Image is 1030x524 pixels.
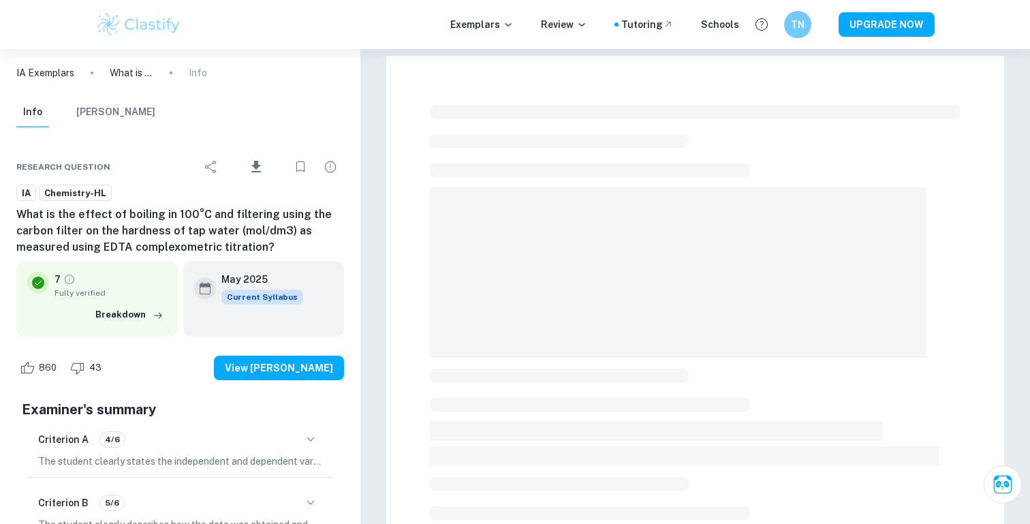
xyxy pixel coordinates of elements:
[110,65,153,80] p: What is the effect of boiling in 100°C and filtering using the carbon filter on the hardness of t...
[16,185,36,202] a: IA
[67,357,109,379] div: Dislike
[16,357,64,379] div: Like
[38,495,89,510] h6: Criterion B
[839,12,935,37] button: UPGRADE NOW
[38,432,89,447] h6: Criterion A
[16,161,110,173] span: Research question
[750,13,773,36] button: Help and Feedback
[54,272,61,287] p: 7
[784,11,811,38] button: TN
[790,17,806,32] h6: TN
[31,361,64,375] span: 860
[63,273,76,286] a: Grade fully verified
[39,185,112,202] a: Chemistry-HL
[198,153,225,181] div: Share
[221,290,303,305] div: This exemplar is based on the current syllabus. Feel free to refer to it for inspiration/ideas wh...
[287,153,314,181] div: Bookmark
[450,17,514,32] p: Exemplars
[17,187,35,200] span: IA
[984,465,1022,504] button: Ask Clai
[95,11,182,38] img: Clastify logo
[16,206,344,256] h6: What is the effect of boiling in 100°C and filtering using the carbon filter on the hardness of t...
[100,497,124,509] span: 5/6
[22,399,339,420] h5: Examiner's summary
[40,187,111,200] span: Chemistry-HL
[76,97,155,127] button: [PERSON_NAME]
[701,17,739,32] a: Schools
[16,97,49,127] button: Info
[82,361,109,375] span: 43
[100,433,125,446] span: 4/6
[228,149,284,185] div: Download
[221,272,292,287] h6: May 2025
[541,17,587,32] p: Review
[54,287,167,299] span: Fully verified
[317,153,344,181] div: Report issue
[92,305,167,325] button: Breakdown
[38,454,322,469] p: The student clearly states the independent and dependent variables in the research question, howe...
[189,65,207,80] p: Info
[16,65,74,80] a: IA Exemplars
[214,356,344,380] button: View [PERSON_NAME]
[221,290,303,305] span: Current Syllabus
[621,17,674,32] a: Tutoring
